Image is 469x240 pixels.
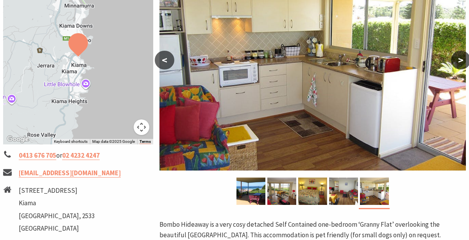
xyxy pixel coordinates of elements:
[62,151,100,160] a: 02 4232 4247
[54,139,88,144] button: Keyboard shortcuts
[3,150,153,161] li: or
[19,169,121,178] a: [EMAIL_ADDRESS][DOMAIN_NAME]
[329,178,358,205] img: Bombo Hideaway
[19,223,95,234] li: [GEOGRAPHIC_DATA]
[5,134,31,144] img: Google
[134,119,149,135] button: Map camera controls
[19,185,95,196] li: [STREET_ADDRESS]
[19,211,95,221] li: [GEOGRAPHIC_DATA], 2533
[5,134,31,144] a: Open this area in Google Maps (opens a new window)
[236,178,265,205] img: Bombo Hideaway
[298,178,327,205] img: Bombo Hideaway
[92,139,135,144] span: Map data ©2025 Google
[267,178,296,205] img: Bombo Hideaway
[19,151,56,160] a: 0413 676 705
[19,198,95,208] li: Kiama
[155,51,174,69] button: <
[140,139,151,144] a: Terms (opens in new tab)
[360,178,389,205] img: Bombo Hideaway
